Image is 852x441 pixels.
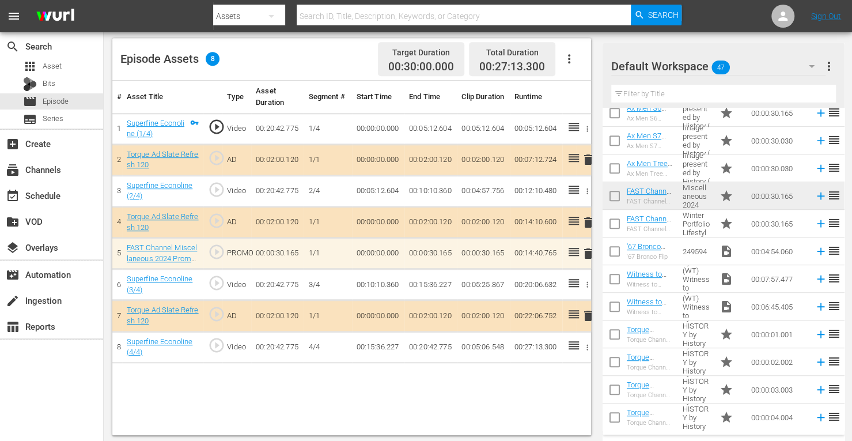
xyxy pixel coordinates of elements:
td: 1/1 [304,238,351,269]
span: 00:30:00.000 [388,61,454,74]
span: play_circle_outline [208,118,225,135]
th: Asset Title [122,81,203,114]
button: delete [581,152,595,168]
a: FAST Channel Miscellaneous 2024 Promo 30 [127,243,198,273]
td: 00:15:36.227 [404,269,457,300]
svg: Add to Episode [815,107,827,119]
span: Channels [6,163,20,177]
td: 00:05:06.548 [457,331,509,363]
span: Asset [43,61,62,72]
div: Torque Channel ID Refresh 1 [627,336,673,344]
span: reorder [827,105,841,119]
td: 00:00:03.003 [747,376,810,404]
div: Witness to Justice by A&E (WT) Witness to Justice: [PERSON_NAME] 150 [627,308,673,316]
td: 00:10:10.360 [352,269,404,300]
span: reorder [827,355,841,368]
a: Witness to Justice by A&E (WT) Witness to Justice: [PERSON_NAME] 150 [627,297,670,358]
td: 00:00:30.165 [747,182,810,210]
a: Torque Channel ID Refresh 1 [627,325,662,351]
a: Witness to Justice by A&E (WT) Witness to Justice: [PERSON_NAME] 150 [627,270,670,330]
span: Schedule [6,189,20,203]
td: 00:20:06.632 [510,269,562,300]
svg: Add to Episode [815,300,827,313]
a: Torque Ad Slate Refresh 120 [127,306,199,325]
td: Video [222,331,251,363]
div: '67 Bronco Flip [627,253,673,261]
span: play_circle_outline [208,274,225,292]
span: VOD [6,215,20,229]
td: 00:02:00.120 [251,207,304,238]
span: Ingestion [6,294,20,308]
td: 00:07:12.724 [510,144,562,175]
td: 00:00:30.165 [747,210,810,238]
a: Torque Channel ID Refresh 3 [627,380,662,406]
span: Search [6,40,20,54]
td: 00:00:30.165 [404,238,457,269]
th: Segment # [304,81,351,114]
span: reorder [827,327,841,341]
td: 00:02:00.120 [404,300,457,331]
td: 00:04:57.756 [457,175,509,206]
td: 00:02:00.120 [457,300,509,331]
div: Episode Assets [120,52,219,66]
td: 00:05:12.604 [510,113,562,144]
td: 00:00:30.165 [747,99,810,127]
span: Series [23,112,37,126]
span: more_vert [822,59,836,73]
td: 00:00:30.030 [747,154,810,182]
td: Witness to Justice by A&E (WT) Witness to Justice: [PERSON_NAME] 150 [678,293,715,321]
span: Reports [6,320,20,334]
td: 00:02:00.120 [457,207,509,238]
td: PROMO [222,238,251,269]
td: 2 [112,144,122,175]
td: 4 [112,207,122,238]
span: reorder [827,189,841,202]
td: 00:20:42.775 [251,175,304,206]
span: Promo [720,327,733,341]
span: 8 [206,52,219,66]
img: ans4CAIJ8jUAAAAAAAAAAAAAAAAAAAAAAAAgQb4GAAAAAAAAAAAAAAAAAAAAAAAAJMjXAAAAAAAAAAAAAAAAAAAAAAAAgAT5G... [28,3,83,30]
td: 00:00:00.000 [352,144,404,175]
span: Promo [720,217,733,231]
td: Video [222,113,251,144]
td: 00:12:10.480 [510,175,562,206]
td: 5 [112,238,122,269]
td: 00:27:13.300 [510,331,562,363]
span: delete [581,216,595,229]
span: reorder [827,382,841,396]
span: Promo [720,106,733,120]
td: 1 [112,113,122,144]
a: Superfine Econoline (2/4) [127,181,193,201]
td: 00:06:45.405 [747,293,810,321]
span: Promo [720,189,733,203]
svg: Add to Episode [815,134,827,147]
div: Target Duration [388,44,454,61]
td: FAST Channel Miscellaneous 2024 Winter Portfolio Lifestyle Cross Channel [PERSON_NAME] [678,210,715,238]
td: 00:05:12.604 [457,113,509,144]
span: Automation [6,268,20,282]
span: menu [7,9,21,23]
span: Search [648,5,679,25]
span: play_circle_outline [208,181,225,198]
td: 00:02:00.120 [251,144,304,175]
span: Video [720,244,733,258]
td: Torque by HISTORY by History Channel ID 3 [678,376,715,404]
td: 00:00:00.000 [352,113,404,144]
a: FAST Channel Miscellaneous 2024 Promo 30 [627,187,672,221]
td: 00:02:00.120 [457,144,509,175]
td: Video [222,175,251,206]
svg: Add to Episode [815,162,827,175]
td: Ax Men Tree image presented by History ( New logo) 30 [678,154,715,182]
a: Torque Ad Slate Refresh 120 [127,150,199,169]
a: FAST Channel Miscellaneous 2024 Winter Portfolio Lifestyle Cross Channel [PERSON_NAME] [627,214,672,292]
td: 00:20:42.775 [251,331,304,363]
span: Episode [43,96,69,107]
td: 00:00:30.030 [747,127,810,154]
svg: Add to Episode [815,383,827,396]
div: Torque Channel ID Refresh 4 [627,419,673,427]
span: reorder [827,244,841,258]
td: 00:10:10.360 [404,175,457,206]
span: delete [581,247,595,261]
td: 249594 [678,238,715,265]
span: play_circle_outline [208,306,225,323]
